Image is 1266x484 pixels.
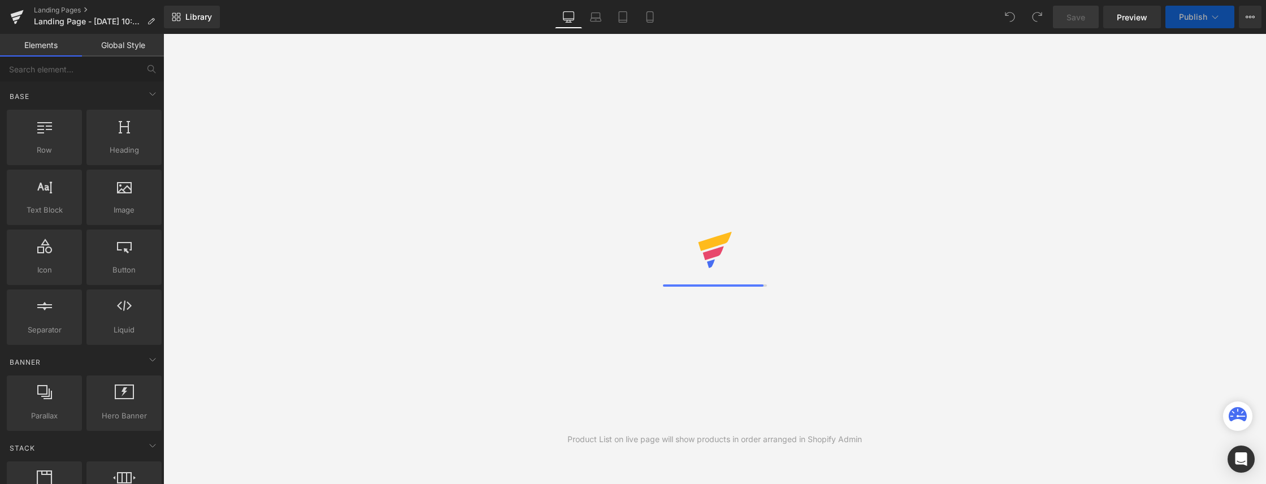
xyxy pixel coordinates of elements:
[90,144,158,156] span: Heading
[1228,446,1255,473] div: Open Intercom Messenger
[34,17,142,26] span: Landing Page - [DATE] 10:24:21
[10,204,79,216] span: Text Block
[609,6,636,28] a: Tablet
[10,144,79,156] span: Row
[567,433,862,446] div: Product List on live page will show products in order arranged in Shopify Admin
[1117,11,1147,23] span: Preview
[90,204,158,216] span: Image
[1165,6,1234,28] button: Publish
[555,6,582,28] a: Desktop
[582,6,609,28] a: Laptop
[1179,12,1207,21] span: Publish
[185,12,212,22] span: Library
[1239,6,1261,28] button: More
[8,443,36,453] span: Stack
[1026,6,1048,28] button: Redo
[34,6,164,15] a: Landing Pages
[90,264,158,276] span: Button
[82,34,164,57] a: Global Style
[10,410,79,422] span: Parallax
[8,357,42,368] span: Banner
[164,6,220,28] a: New Library
[999,6,1021,28] button: Undo
[10,264,79,276] span: Icon
[10,324,79,336] span: Separator
[8,91,31,102] span: Base
[1103,6,1161,28] a: Preview
[636,6,664,28] a: Mobile
[1066,11,1085,23] span: Save
[90,324,158,336] span: Liquid
[90,410,158,422] span: Hero Banner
